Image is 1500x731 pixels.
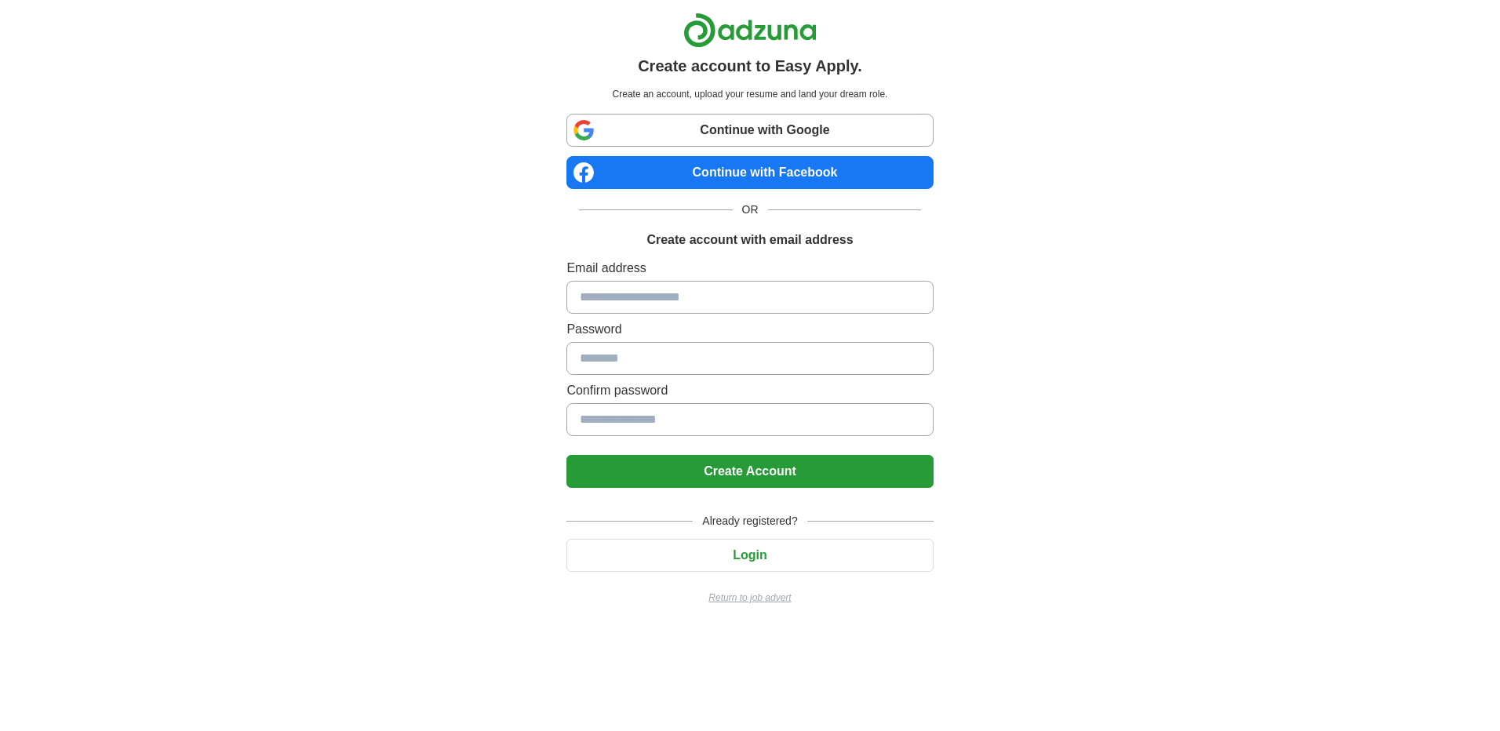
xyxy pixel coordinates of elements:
label: Email address [566,259,933,278]
a: Login [566,548,933,562]
p: Create an account, upload your resume and land your dream role. [570,87,930,101]
button: Login [566,539,933,572]
span: Already registered? [693,513,806,529]
label: Password [566,320,933,339]
a: Continue with Facebook [566,156,933,189]
label: Confirm password [566,381,933,400]
a: Continue with Google [566,114,933,147]
a: Return to job advert [566,591,933,605]
h1: Create account to Easy Apply. [638,54,862,78]
span: OR [733,202,768,218]
button: Create Account [566,455,933,488]
img: Adzuna logo [683,13,817,48]
h1: Create account with email address [646,231,853,249]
